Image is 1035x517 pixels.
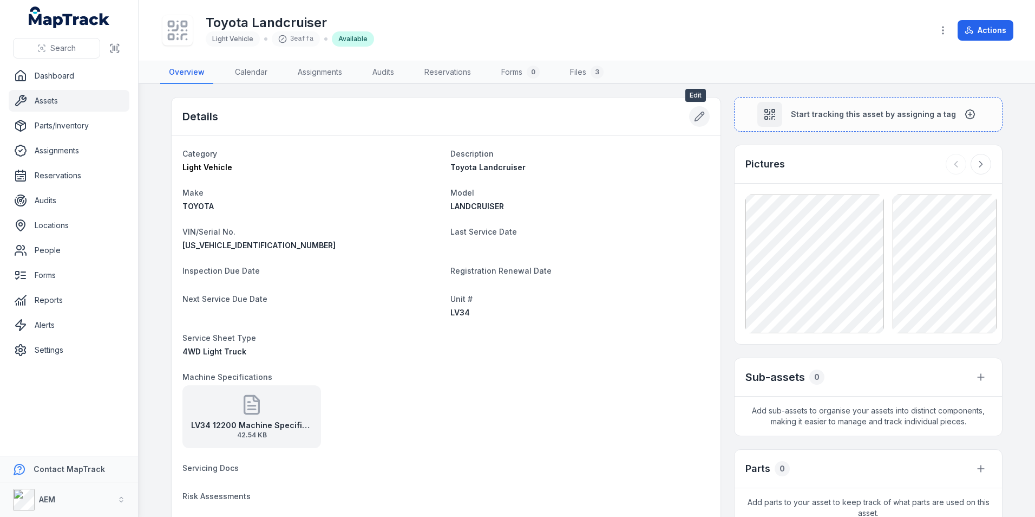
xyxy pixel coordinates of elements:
span: Unit # [450,294,473,303]
h1: Toyota Landcruiser [206,14,374,31]
span: Edit [685,89,706,102]
a: Reservations [416,61,480,84]
span: Light Vehicle [212,35,253,43]
a: Audits [364,61,403,84]
span: 4WD Light Truck [182,347,246,356]
a: Forms [9,264,129,286]
a: Overview [160,61,213,84]
span: Next Service Due Date [182,294,267,303]
a: Files3 [561,61,612,84]
span: Add sub-assets to organise your assets into distinct components, making it easier to manage and t... [735,397,1002,436]
a: MapTrack [29,7,110,28]
a: Calendar [226,61,276,84]
strong: AEM [39,495,55,504]
span: Toyota Landcruiser [450,163,526,172]
span: LANDCRUISER [450,202,504,211]
a: Parts/Inventory [9,115,129,137]
span: Servicing Docs [182,463,239,473]
div: Available [332,31,374,47]
span: Inspection Due Date [182,266,260,275]
a: Dashboard [9,65,129,87]
button: Actions [958,20,1013,41]
button: Search [13,38,100,59]
span: Start tracking this asset by assigning a tag [791,109,956,120]
a: Locations [9,215,129,236]
span: TOYOTA [182,202,214,211]
h2: Details [182,109,218,124]
div: 0 [527,66,540,79]
span: Service Sheet Type [182,333,256,342]
span: Light Vehicle [182,163,232,172]
span: Make [182,188,204,197]
button: Start tracking this asset by assigning a tag [734,97,1003,132]
span: [US_VEHICLE_IDENTIFICATION_NUMBER] [182,241,336,250]
a: Alerts [9,314,129,336]
span: LV34 [450,308,470,317]
a: People [9,240,129,261]
a: Reservations [9,165,129,186]
div: 0 [809,370,824,385]
a: Assets [9,90,129,112]
a: Assignments [289,61,351,84]
span: Search [50,43,76,54]
span: 42.54 KB [191,431,312,440]
h3: Parts [745,461,770,476]
a: Reports [9,289,129,311]
div: 3eaffa [272,31,320,47]
a: Settings [9,339,129,361]
a: Forms0 [493,61,548,84]
a: Audits [9,190,129,211]
div: 0 [775,461,790,476]
span: VIN/Serial No. [182,227,235,236]
span: Description [450,149,494,158]
span: Last Service Date [450,227,517,236]
span: Registration Renewal Date [450,266,552,275]
a: Assignments [9,140,129,161]
span: Model [450,188,474,197]
div: 3 [591,66,604,79]
strong: LV34 12200 Machine Specifications [191,420,312,431]
strong: Contact MapTrack [34,464,105,474]
h3: Pictures [745,157,785,172]
span: Risk Assessments [182,492,251,501]
h2: Sub-assets [745,370,805,385]
span: Machine Specifications [182,372,272,382]
span: Category [182,149,217,158]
